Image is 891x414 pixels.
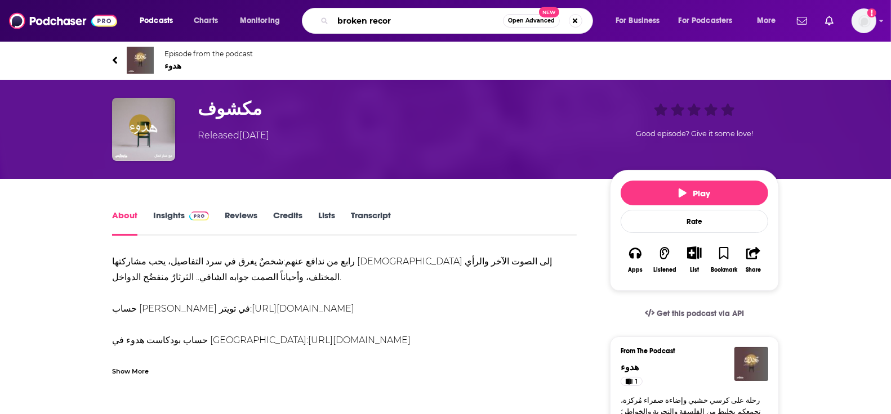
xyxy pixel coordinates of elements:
[112,98,175,161] img: مكشوف
[739,239,768,280] button: Share
[734,347,768,381] img: هدوء
[852,8,876,33] img: User Profile
[636,300,753,327] a: Get this podcast via API
[127,47,154,74] img: هدوء
[650,239,679,280] button: Listened
[132,12,188,30] button: open menu
[621,210,768,233] div: Rate
[711,267,737,273] div: Bookmark
[333,12,503,30] input: Search podcasts, credits, & more...
[679,188,711,199] span: Play
[749,12,790,30] button: open menu
[198,98,592,120] h1: مكشوف
[252,303,354,314] a: [URL][DOMAIN_NAME]
[508,18,555,24] span: Open Advanced
[671,12,749,30] button: open menu
[746,267,761,273] div: Share
[867,8,876,17] svg: Add a profile image
[628,267,643,273] div: Apps
[621,239,650,280] button: Apps
[313,8,604,34] div: Search podcasts, credits, & more...
[503,14,560,28] button: Open AdvancedNew
[608,12,674,30] button: open menu
[318,210,335,236] a: Lists
[240,13,280,29] span: Monitoring
[621,362,639,372] a: هدوء
[657,309,744,318] span: Get this podcast via API
[164,60,253,71] span: هدوء
[112,47,779,74] a: هدوءEpisode from the podcastهدوء
[112,210,137,236] a: About
[9,10,117,31] img: Podchaser - Follow, Share and Rate Podcasts
[792,11,812,30] a: Show notifications dropdown
[273,210,302,236] a: Credits
[852,8,876,33] button: Show profile menu
[194,13,218,29] span: Charts
[232,12,295,30] button: open menu
[616,13,660,29] span: For Business
[140,13,173,29] span: Podcasts
[198,129,269,142] div: Released [DATE]
[852,8,876,33] span: Logged in as lemya
[680,239,709,280] div: Show More ButtonList
[189,211,209,220] img: Podchaser Pro
[351,210,391,236] a: Transcript
[164,49,253,58] span: Episode from the podcast
[636,129,753,138] span: Good episode? Give it some love!
[653,267,676,273] div: Listened
[621,181,768,205] button: Play
[709,239,738,280] button: Bookmark
[821,11,838,30] a: Show notifications dropdown
[621,347,759,355] h3: From The Podcast
[539,7,559,17] span: New
[690,266,699,273] div: List
[153,210,209,236] a: InsightsPodchaser Pro
[757,13,776,29] span: More
[308,335,411,345] a: [URL][DOMAIN_NAME]
[225,210,257,236] a: Reviews
[635,376,638,388] span: 1
[683,246,706,259] button: Show More Button
[679,13,733,29] span: For Podcasters
[186,12,225,30] a: Charts
[621,377,643,386] a: 1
